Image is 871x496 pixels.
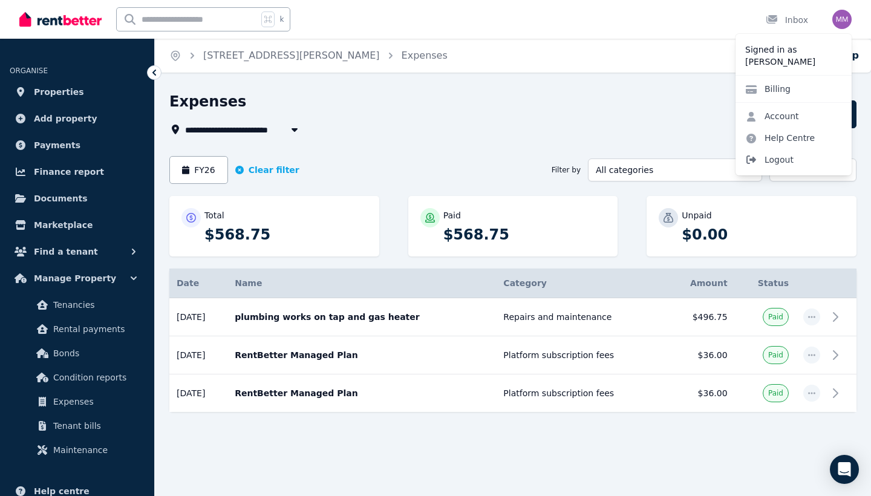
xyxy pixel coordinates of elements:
[169,269,227,298] th: Date
[53,370,135,385] span: Condition reports
[10,213,145,237] a: Marketplace
[588,158,762,181] button: All categories
[15,293,140,317] a: Tenancies
[15,414,140,438] a: Tenant bills
[34,165,104,179] span: Finance report
[204,209,224,221] p: Total
[15,390,140,414] a: Expenses
[682,209,711,221] p: Unpaid
[768,312,783,322] span: Paid
[203,50,380,61] a: [STREET_ADDRESS][PERSON_NAME]
[766,14,808,26] div: Inbox
[10,133,145,157] a: Payments
[10,186,145,210] a: Documents
[34,138,80,152] span: Payments
[53,394,135,409] span: Expenses
[830,455,859,484] div: Open Intercom Messenger
[169,336,227,374] td: [DATE]
[736,127,824,149] a: Help Centre
[204,225,367,244] p: $568.75
[155,39,462,73] nav: Breadcrumb
[496,374,665,413] td: Platform subscription fees
[169,298,227,336] td: [DATE]
[53,443,135,457] span: Maintenance
[34,218,93,232] span: Marketplace
[736,149,852,171] span: Logout
[235,387,489,399] p: RentBetter Managed Plan
[665,336,734,374] td: $36.00
[768,350,783,360] span: Paid
[235,164,299,176] button: Clear filter
[10,266,145,290] button: Manage Property
[169,156,228,184] button: FY26
[227,269,496,298] th: Name
[15,317,140,341] a: Rental payments
[665,374,734,413] td: $36.00
[34,191,88,206] span: Documents
[169,92,246,111] h1: Expenses
[53,419,135,433] span: Tenant bills
[10,160,145,184] a: Finance report
[10,67,48,75] span: ORGANISE
[443,209,461,221] p: Paid
[10,80,145,104] a: Properties
[235,311,489,323] p: plumbing works on tap and gas heater
[552,165,581,175] span: Filter by
[10,106,145,131] a: Add property
[736,78,800,100] a: Billing
[665,269,734,298] th: Amount
[745,56,842,68] p: [PERSON_NAME]
[768,388,783,398] span: Paid
[745,44,842,56] p: Signed in as
[596,164,737,176] span: All categories
[53,346,135,361] span: Bonds
[279,15,284,24] span: k
[682,225,844,244] p: $0.00
[34,244,98,259] span: Find a tenant
[665,298,734,336] td: $496.75
[235,349,489,361] p: RentBetter Managed Plan
[402,50,448,61] a: Expenses
[10,240,145,264] button: Find a tenant
[832,10,852,29] img: Merille Mederic
[496,336,665,374] td: Platform subscription fees
[169,374,227,413] td: [DATE]
[496,269,665,298] th: Category
[15,365,140,390] a: Condition reports
[443,225,606,244] p: $568.75
[736,105,809,127] a: Account
[34,85,84,99] span: Properties
[496,298,665,336] td: Repairs and maintenance
[34,271,116,286] span: Manage Property
[15,438,140,462] a: Maintenance
[34,111,97,126] span: Add property
[15,341,140,365] a: Bonds
[53,322,135,336] span: Rental payments
[19,10,102,28] img: RentBetter
[735,269,796,298] th: Status
[53,298,135,312] span: Tenancies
